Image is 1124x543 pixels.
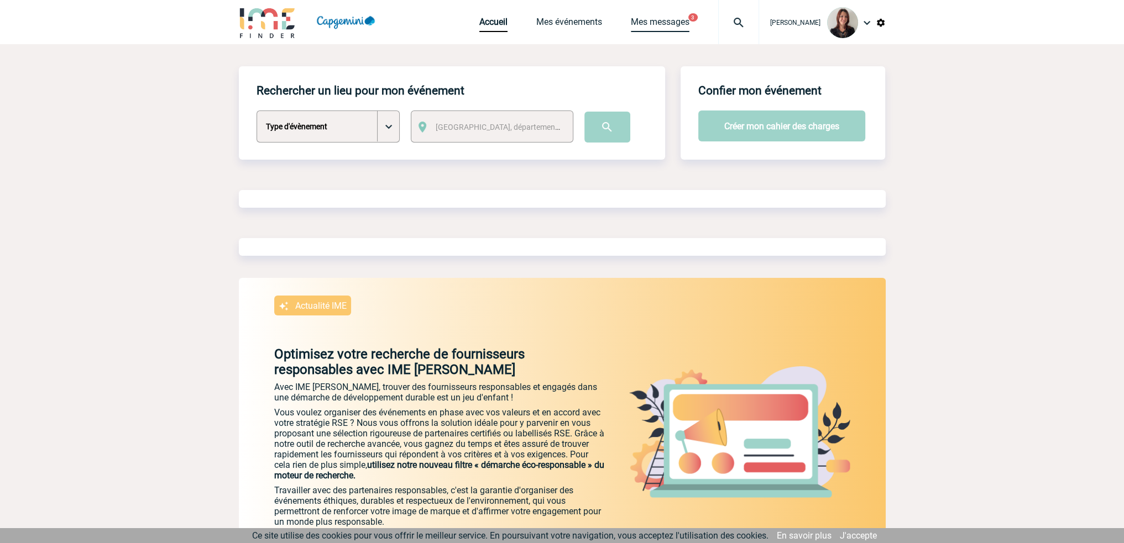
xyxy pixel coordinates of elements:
[274,485,606,527] p: Travailler avec des partenaires responsables, c'est la garantie d'organiser des événements éthiqu...
[840,530,877,541] a: J'accepte
[827,7,858,38] img: 102169-1.jpg
[257,84,464,97] h4: Rechercher un lieu pour mon événement
[295,301,347,311] p: Actualité IME
[536,17,602,32] a: Mes événements
[252,530,768,541] span: Ce site utilise des cookies pour vous offrir le meilleur service. En poursuivant votre navigation...
[274,460,604,481] span: utilisez notre nouveau filtre « démarche éco-responsable » du moteur de recherche.
[274,407,606,481] p: Vous voulez organiser des événements en phase avec vos valeurs et en accord avec votre stratégie ...
[239,7,296,38] img: IME-Finder
[239,346,606,377] p: Optimisez votre recherche de fournisseurs responsables avec IME [PERSON_NAME]
[274,382,606,403] p: Avec IME [PERSON_NAME], trouver des fournisseurs responsables et engagés dans une démarche de dév...
[777,530,832,541] a: En savoir plus
[436,123,589,131] span: [GEOGRAPHIC_DATA], département, région...
[479,17,508,32] a: Accueil
[629,366,850,498] img: actu.png
[698,84,822,97] h4: Confier mon événement
[770,19,820,27] span: [PERSON_NAME]
[631,17,689,32] a: Mes messages
[688,13,698,22] button: 3
[698,110,865,141] button: Créer mon cahier des charges
[584,112,630,143] input: Submit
